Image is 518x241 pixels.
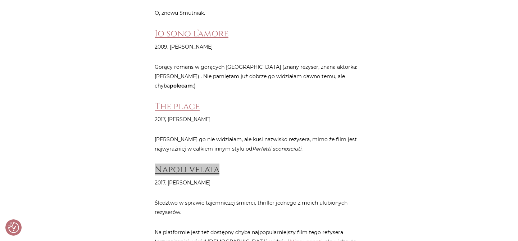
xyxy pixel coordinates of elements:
p: 2017, [PERSON_NAME] [155,115,363,124]
p: 2017. [PERSON_NAME] [155,178,363,187]
a: Napoli velata [155,164,219,175]
em: Perfetti sconosciuti [252,146,301,152]
p: 2009, [PERSON_NAME] [155,42,363,52]
strong: polecam [170,82,193,89]
p: Śledztwo w sprawie tajemniczej śmierci, thriller jednego z moich ulubionych reżyserów. [155,198,363,217]
a: Io sono l’amore [155,28,228,40]
p: O, znowu Smutniak. [155,8,363,18]
p: Gorący romans w gorących [GEOGRAPHIC_DATA] (znany reżyser, znana aktorka: [PERSON_NAME]) . Nie pa... [155,62,363,90]
a: The place [155,101,200,112]
p: [PERSON_NAME] go nie widziałam, ale kusi nazwisko reżysera, mimo że film jest najwyraźniej w całk... [155,135,363,153]
button: Preferencje co do zgód [8,222,19,233]
img: Revisit consent button [8,222,19,233]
